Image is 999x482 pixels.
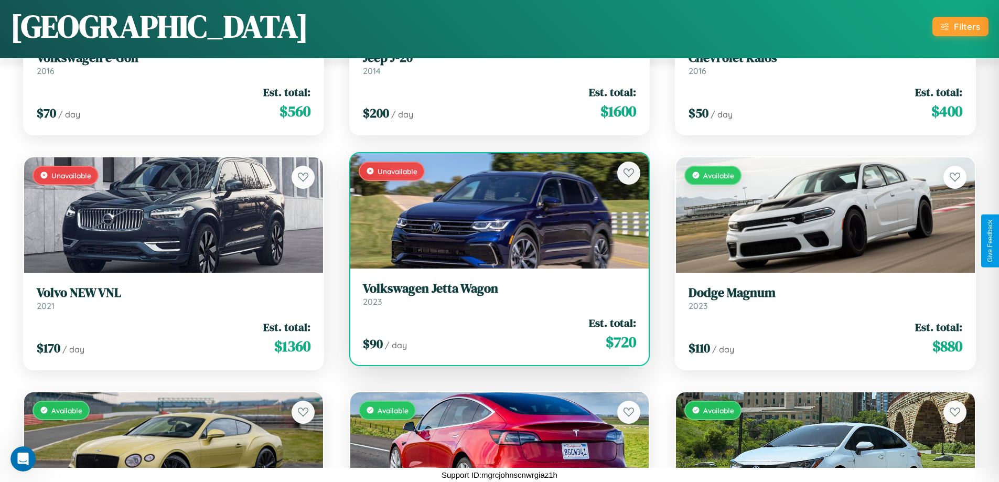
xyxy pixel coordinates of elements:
span: $ 880 [932,336,962,357]
div: Filters [954,21,980,32]
span: $ 1600 [600,101,636,122]
span: Est. total: [915,84,962,100]
span: Available [703,406,734,415]
span: 2021 [37,301,55,311]
span: Est. total: [589,84,636,100]
p: Support ID: mgrcjohnscnwrgiaz1h [442,468,557,482]
span: Available [378,406,409,415]
span: 2016 [689,66,706,76]
button: Filters [932,17,989,36]
span: 2014 [363,66,381,76]
span: Est. total: [263,319,310,335]
span: Unavailable [51,171,91,180]
a: Dodge Magnum2023 [689,285,962,311]
span: / day [385,340,407,350]
span: $ 50 [689,104,708,122]
a: Chevrolet Kalos2016 [689,50,962,76]
h3: Dodge Magnum [689,285,962,301]
span: $ 110 [689,339,710,357]
h3: Volkswagen e-Golf [37,50,310,66]
span: 2023 [689,301,707,311]
h3: Volkswagen Jetta Wagon [363,281,637,296]
span: / day [62,344,84,355]
span: / day [58,109,80,120]
a: Jeep J-202014 [363,50,637,76]
span: $ 170 [37,339,60,357]
span: Unavailable [378,167,417,176]
span: $ 560 [280,101,310,122]
h3: Chevrolet Kalos [689,50,962,66]
iframe: Intercom live chat [10,446,36,472]
span: $ 400 [931,101,962,122]
span: 2023 [363,296,382,307]
span: / day [391,109,413,120]
span: / day [711,109,733,120]
h3: Jeep J-20 [363,50,637,66]
a: Volvo NEW VNL2021 [37,285,310,311]
span: $ 200 [363,104,389,122]
span: Est. total: [263,84,310,100]
h3: Volvo NEW VNL [37,285,310,301]
span: / day [712,344,734,355]
span: 2016 [37,66,55,76]
span: $ 1360 [274,336,310,357]
a: Volkswagen Jetta Wagon2023 [363,281,637,307]
span: $ 720 [606,331,636,352]
a: Volkswagen e-Golf2016 [37,50,310,76]
span: Est. total: [915,319,962,335]
span: Available [51,406,82,415]
span: $ 90 [363,335,383,352]
span: $ 70 [37,104,56,122]
div: Give Feedback [986,220,994,262]
h1: [GEOGRAPHIC_DATA] [10,5,308,48]
span: Available [703,171,734,180]
span: Est. total: [589,315,636,330]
